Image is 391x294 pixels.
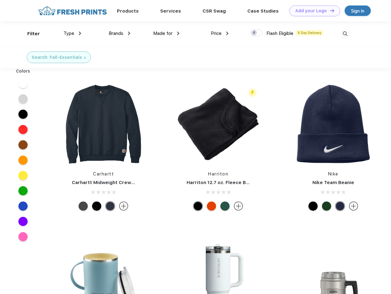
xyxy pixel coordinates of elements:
img: more.svg [119,202,128,211]
span: 5 Day Delivery [296,30,323,36]
img: dropdown.png [226,32,228,35]
a: Products [117,8,139,14]
div: Filter [27,30,40,37]
img: DT [330,9,334,12]
img: more.svg [234,202,243,211]
img: func=resize&h=266 [292,83,374,165]
a: Carhartt [93,171,114,176]
a: Carhartt Midweight Crewneck Sweatshirt [72,180,169,185]
img: dropdown.png [128,32,130,35]
div: Black [92,202,101,211]
div: Colors [11,68,35,74]
a: Harriton 12.7 oz. Fleece Blanket [187,180,261,185]
span: Made for [153,31,172,36]
div: Black [193,202,203,211]
img: func=resize&h=266 [63,83,144,165]
img: fo%20logo%202.webp [37,6,109,16]
div: New Navy [106,202,115,211]
span: Flash Eligible [266,31,293,36]
div: Orange [207,202,216,211]
img: dropdown.png [177,32,179,35]
div: Sign in [351,7,364,14]
div: Add your Logo [295,8,327,13]
div: Gorge Green [322,202,331,211]
span: Brands [109,31,123,36]
a: Nike Team Beanie [312,180,354,185]
img: func=resize&h=266 [177,83,259,165]
img: desktop_search.svg [340,29,350,39]
a: Harriton [208,171,228,176]
div: Hunter [220,202,230,211]
img: filter_cancel.svg [84,57,86,59]
div: College Navy [335,202,345,211]
img: more.svg [349,202,358,211]
a: Sign in [345,6,371,16]
img: flash_active_toggle.svg [248,89,257,97]
img: dropdown.png [79,32,81,35]
div: Carbon Heather [79,202,88,211]
span: Type [64,31,74,36]
span: Price [211,31,222,36]
div: Black [308,202,318,211]
div: Search: Fall-Essentials [32,54,82,61]
a: Nike [328,171,339,176]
